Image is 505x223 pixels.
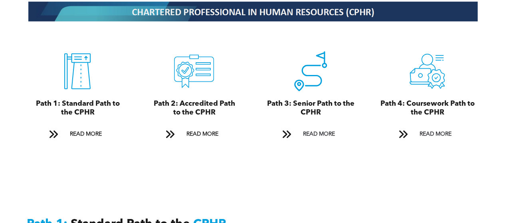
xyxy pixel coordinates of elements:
span: READ MORE [67,127,104,142]
a: READ MORE [160,127,228,142]
a: READ MORE [276,127,345,142]
span: READ MORE [416,127,454,142]
a: READ MORE [43,127,112,142]
span: Path 1: Standard Path to the CPHR [36,100,119,116]
span: Path 2: Accredited Path to the CPHR [153,100,235,116]
span: READ MORE [183,127,221,142]
span: Path 4: Coursework Path to the CPHR [380,100,474,116]
span: READ MORE [300,127,337,142]
a: READ MORE [393,127,461,142]
span: Path 3: Senior Path to the CPHR [267,100,354,116]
